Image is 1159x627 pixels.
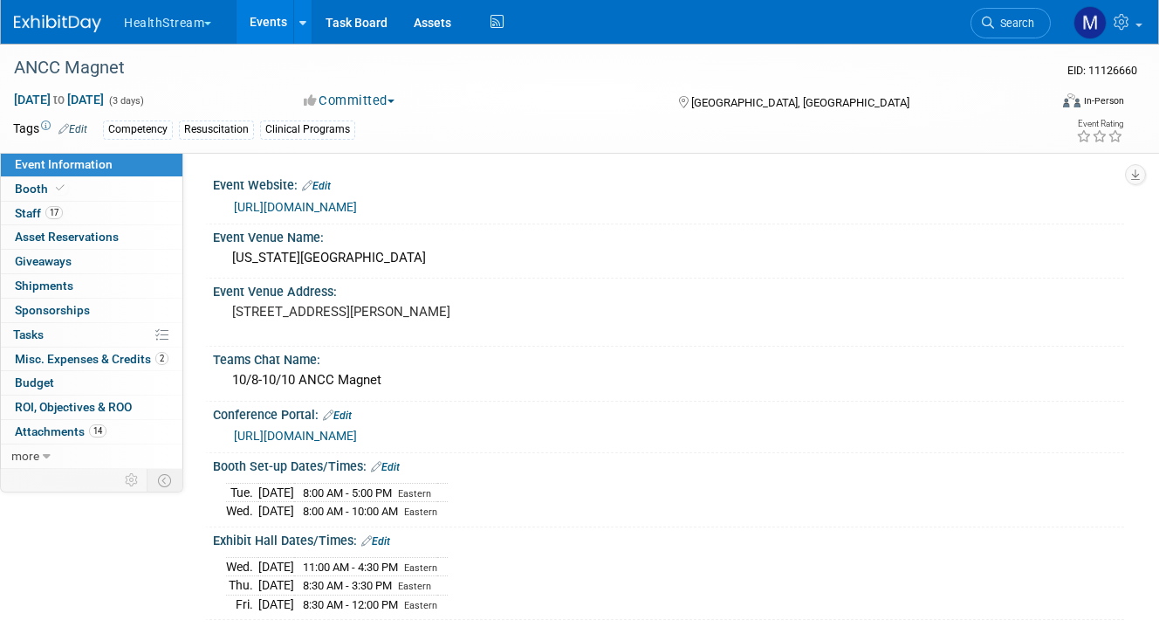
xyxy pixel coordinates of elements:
td: [DATE] [258,483,294,502]
span: Event Information [15,157,113,171]
pre: [STREET_ADDRESS][PERSON_NAME] [232,304,573,320]
span: 8:00 AM - 10:00 AM [303,505,398,518]
div: Event Format [961,91,1124,117]
div: Event Venue Address: [213,279,1124,300]
div: In-Person [1083,94,1124,107]
span: Eastern [398,488,431,500]
span: Budget [15,376,54,389]
div: Clinical Programs [260,121,355,139]
td: Personalize Event Tab Strip [117,469,147,492]
span: to [51,93,67,107]
img: ExhibitDay [14,15,101,32]
a: ROI, Objectives & ROO [1,396,182,419]
a: [URL][DOMAIN_NAME] [234,200,357,214]
a: Search [970,8,1051,38]
span: Eastern [404,562,437,574]
a: Shipments [1,274,182,298]
span: Eastern [398,581,431,592]
span: Search [994,17,1034,30]
a: Edit [302,180,331,192]
div: Event Rating [1076,120,1123,128]
span: 8:00 AM - 5:00 PM [303,486,392,500]
span: Giveaways [15,254,72,268]
a: Tasks [1,323,182,347]
td: Thu. [226,576,258,596]
button: Committed [298,92,401,110]
span: 8:30 AM - 12:00 PM [303,598,398,611]
span: 17 [45,206,63,219]
a: Attachments14 [1,420,182,444]
a: Staff17 [1,202,182,225]
a: Edit [323,410,352,422]
span: Shipments [15,279,73,293]
td: Wed. [226,557,258,576]
a: Booth [1,177,182,201]
div: Event Website: [213,172,1124,195]
span: Misc. Expenses & Credits [15,352,168,366]
span: 8:30 AM - 3:30 PM [303,579,392,592]
a: Event Information [1,153,182,176]
a: Edit [371,461,400,473]
span: Event ID: 11126660 [1067,64,1137,77]
div: Competency [103,121,173,139]
span: 2 [155,352,168,365]
div: Event Venue Name: [213,224,1124,246]
a: Budget [1,371,182,395]
span: 14 [89,424,106,438]
a: Edit [58,123,87,135]
div: Teams Chat Name: [213,347,1124,369]
span: Booth [15,182,68,196]
td: Fri. [226,595,258,613]
a: more [1,444,182,468]
span: ROI, Objectives & ROO [15,400,132,414]
div: Booth Set-up Dates/Times: [213,453,1124,476]
span: more [11,449,39,463]
div: Exhibit Hall Dates/Times: [213,527,1124,550]
td: Wed. [226,502,258,520]
td: [DATE] [258,595,294,613]
td: [DATE] [258,502,294,520]
td: Toggle Event Tabs [147,469,183,492]
a: Sponsorships [1,299,182,322]
span: Tasks [13,327,44,341]
img: Maya Storry [1073,6,1107,39]
td: Tags [13,120,87,140]
div: [US_STATE][GEOGRAPHIC_DATA] [226,245,1111,272]
td: Tue. [226,483,258,502]
div: 10/8-10/10 ANCC Magnet [226,367,1111,394]
a: Giveaways [1,250,182,273]
span: 11:00 AM - 4:30 PM [303,561,398,574]
div: ANCC Magnet [8,52,1029,84]
span: Sponsorships [15,303,90,317]
i: Booth reservation complete [56,183,65,193]
span: [DATE] [DATE] [13,92,105,107]
span: Eastern [404,600,437,611]
span: Staff [15,206,63,220]
a: [URL][DOMAIN_NAME] [234,429,357,443]
td: [DATE] [258,557,294,576]
div: Resuscitation [179,121,254,139]
a: Asset Reservations [1,225,182,249]
div: Conference Portal: [213,402,1124,424]
span: (3 days) [107,95,144,107]
span: Eastern [404,506,437,518]
span: [GEOGRAPHIC_DATA], [GEOGRAPHIC_DATA] [691,96,909,109]
td: [DATE] [258,576,294,596]
span: Attachments [15,424,106,438]
a: Misc. Expenses & Credits2 [1,348,182,371]
a: Edit [361,535,390,548]
span: Asset Reservations [15,230,119,244]
img: Format-Inperson.png [1063,93,1080,107]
